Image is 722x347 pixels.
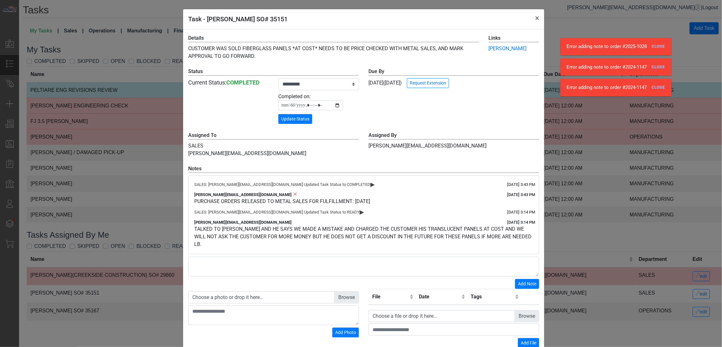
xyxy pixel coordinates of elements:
[372,293,408,301] div: File
[560,79,672,96] div: Error adding note to order #2024-1147
[515,279,539,289] button: Add Note
[649,82,667,93] a: Close
[332,328,359,337] button: Add Photo
[188,132,359,139] label: Assigned To
[649,62,667,72] a: Close
[507,209,535,215] div: [DATE] 3:14 PM
[507,219,535,226] div: [DATE] 3:14 PM
[560,38,672,55] div: Error adding note to order #2025-1028
[281,116,309,121] span: Update Status
[183,34,484,60] div: CUSTOMER WAS SOLD FIBERGLASS PANELS *AT COST* NEEDS TO BE PRICE CHECKED WITH METAL SALES, AND MAR...
[194,220,292,225] span: [PERSON_NAME][EMAIL_ADDRESS][DOMAIN_NAME]
[278,93,359,110] div: Completed on:
[188,34,479,42] label: Details
[407,78,449,88] button: Request Extension
[194,192,292,197] span: [PERSON_NAME][EMAIL_ADDRESS][DOMAIN_NAME]
[530,9,544,27] button: Close
[278,114,312,124] button: Update Status
[521,289,539,305] th: Remove
[489,34,539,42] label: Links
[226,79,260,86] strong: COMPLETED
[194,181,533,188] div: SALES: [PERSON_NAME][EMAIL_ADDRESS][DOMAIN_NAME] Updated Task Status to COMPLETED
[368,68,539,76] label: Due By
[368,68,539,88] div: [DATE] ([DATE])
[194,225,533,248] div: TALKED TO [PERSON_NAME] AND HE SAYS WE MADE A MISTAKE AND CHARGED THE CUSTOMER HIS TRANSLUCENT PA...
[194,209,533,215] div: SALES: [PERSON_NAME][EMAIL_ADDRESS][DOMAIN_NAME] Updated Task Status to READY
[194,198,533,205] div: PURCHASE ORDERS RELEASED TO METAL SALES FOR FULFILLMENT: [DATE]
[507,181,535,188] div: [DATE] 3:43 PM
[364,132,544,157] div: [PERSON_NAME][EMAIL_ADDRESS][DOMAIN_NAME]
[507,192,535,198] div: [DATE] 3:43 PM
[419,293,460,301] div: Date
[368,132,539,139] label: Assigned By
[521,340,536,345] span: Add File
[370,182,375,186] span: ▸
[489,45,527,51] a: [PERSON_NAME]
[560,58,672,76] div: Error adding note to order #2024-1147
[188,14,288,24] h5: Task - [PERSON_NAME] SO# 35151
[518,281,536,286] span: Add Note
[335,330,356,335] span: Add Photo
[410,80,446,85] span: Request Extension
[649,41,667,52] a: Close
[188,68,359,76] label: Status
[188,165,539,173] label: Notes
[188,78,269,87] div: Current Status:
[360,210,364,214] span: ▸
[183,132,364,157] div: SALES [PERSON_NAME][EMAIL_ADDRESS][DOMAIN_NAME]
[471,293,513,301] div: Tags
